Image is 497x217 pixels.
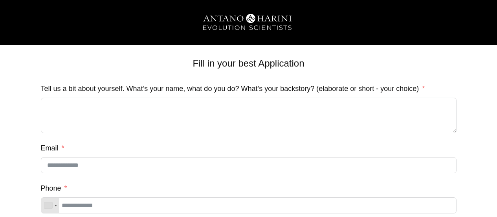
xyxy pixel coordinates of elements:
[41,157,457,173] input: Email
[41,141,64,155] label: Email
[41,198,59,213] div: Telephone country code
[41,82,425,96] label: Tell us a bit about yourself. What’s your name, what do you do? What’s your backstory? (elaborate...
[41,197,457,213] input: Phone
[190,8,308,37] img: A&H_Ev png
[41,181,67,195] label: Phone
[41,54,457,73] p: Fill in your best Application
